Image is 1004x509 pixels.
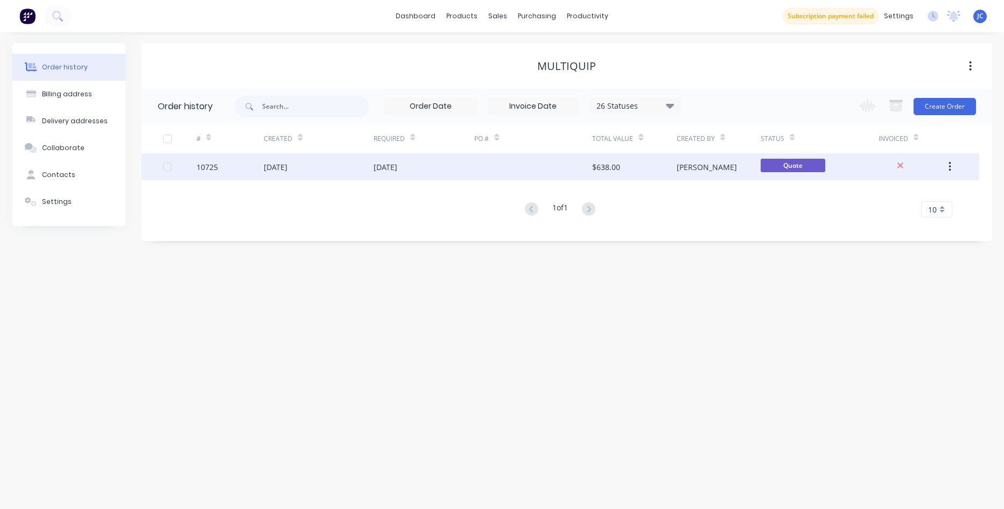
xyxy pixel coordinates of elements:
div: sales [483,8,512,24]
div: settings [879,8,919,24]
div: [DATE] [264,161,287,173]
div: Created By [677,124,761,153]
div: purchasing [512,8,561,24]
button: Contacts [12,161,125,188]
button: Billing address [12,81,125,108]
div: 10725 [196,161,218,173]
div: Status [761,134,784,144]
input: Invoice Date [488,98,578,115]
div: # [196,134,201,144]
div: Billing address [42,89,92,99]
div: 1 of 1 [552,202,568,217]
div: Total Value [592,134,633,144]
div: Settings [42,197,72,207]
img: Factory [19,8,36,24]
div: $638.00 [592,161,620,173]
button: Delivery addresses [12,108,125,135]
div: Required [374,134,405,144]
div: Created [264,134,292,144]
div: Required [374,124,475,153]
div: [PERSON_NAME] [677,161,737,173]
span: JC [977,11,984,21]
button: Create Order [914,98,976,115]
input: Order Date [385,98,476,115]
button: Collaborate [12,135,125,161]
div: Delivery addresses [42,116,108,126]
a: dashboard [390,8,441,24]
div: Status [761,124,879,153]
div: Contacts [42,170,75,180]
div: Collaborate [42,143,85,153]
div: Invoiced [879,124,946,153]
input: Search... [262,96,369,117]
div: [DATE] [374,161,397,173]
button: Settings [12,188,125,215]
div: Total Value [592,124,676,153]
span: 10 [928,204,937,215]
div: PO # [474,124,592,153]
span: Quote [761,159,825,172]
div: Created By [677,134,715,144]
div: Multiquip [537,60,596,73]
div: Order history [158,100,213,113]
button: Order history [12,54,125,81]
div: Created [264,124,373,153]
div: 26 Statuses [590,100,680,112]
div: Invoiced [879,134,908,144]
div: PO # [474,134,489,144]
div: Order history [42,62,88,72]
div: # [196,124,264,153]
div: products [441,8,483,24]
button: Subscription payment failed [783,8,879,24]
div: productivity [561,8,614,24]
